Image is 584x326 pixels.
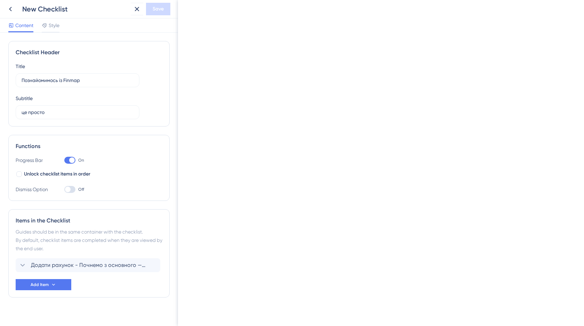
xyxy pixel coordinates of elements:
button: Add Item [16,279,71,290]
span: Content [15,21,33,30]
input: Header 1 [22,76,133,84]
div: Checklist Header [16,48,162,57]
div: Functions [16,142,162,150]
span: Unlock checklist items in order [24,170,90,178]
div: Guides should be in the same container with the checklist. By default, checklist items are comple... [16,228,162,253]
span: Style [49,21,59,30]
div: Subtitle [16,94,33,103]
input: Header 2 [22,108,133,116]
span: Додати рахунок - Почнемо з основного — рахунки. Готівка, картка чи банківський — додаємо той, яки... [31,261,146,269]
div: New Checklist [22,4,128,14]
span: Add Item [31,282,49,287]
span: Off [78,187,84,192]
button: Save [146,3,170,15]
div: Items in the Checklist [16,217,162,225]
span: Save [153,5,164,13]
div: Dismiss Option [16,185,50,194]
div: Title [16,62,25,71]
span: On [78,157,84,163]
div: Progress Bar [16,156,50,164]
